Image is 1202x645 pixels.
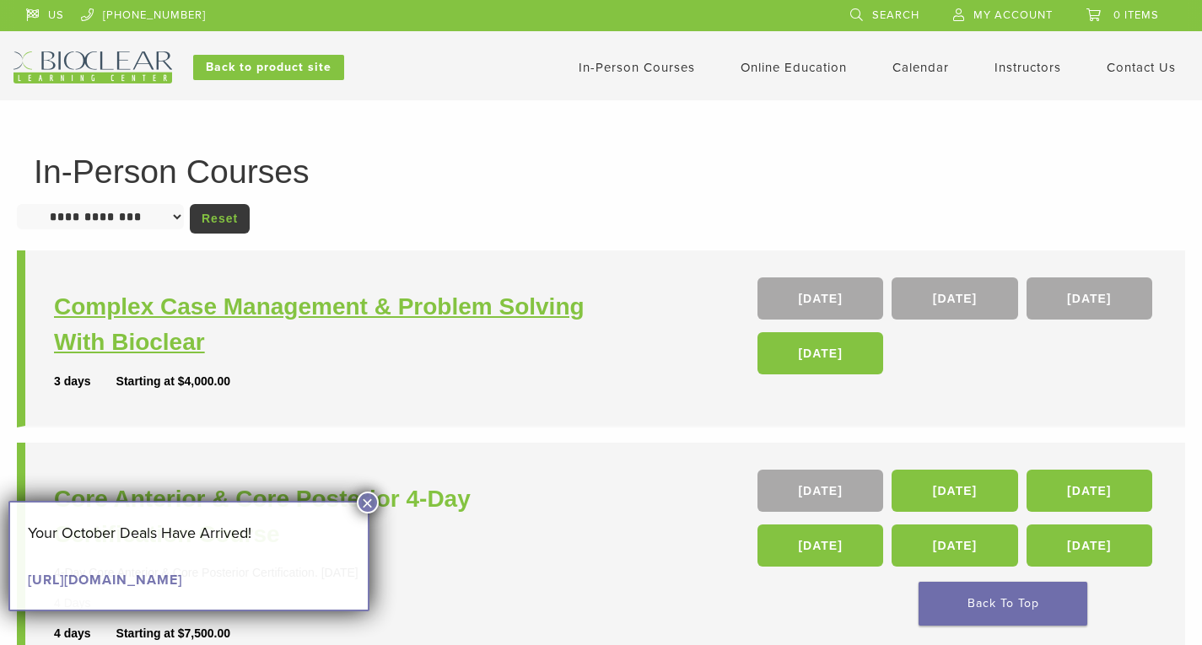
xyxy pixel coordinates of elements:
[892,470,1017,512] a: [DATE]
[54,289,606,360] a: Complex Case Management & Problem Solving With Bioclear
[13,51,172,83] img: Bioclear
[28,572,182,589] a: [URL][DOMAIN_NAME]
[892,524,1017,567] a: [DATE]
[757,470,883,512] a: [DATE]
[34,155,1168,188] h1: In-Person Courses
[757,277,1156,383] div: , , ,
[973,8,1053,22] span: My Account
[1113,8,1159,22] span: 0 items
[54,481,606,552] a: Core Anterior & Core Posterior 4-Day Certification Course
[757,524,883,567] a: [DATE]
[1027,470,1152,512] a: [DATE]
[741,60,847,75] a: Online Education
[54,625,116,642] div: 4 days
[892,277,1017,320] a: [DATE]
[1107,60,1176,75] a: Contact Us
[357,492,379,513] button: Close
[193,55,344,80] a: Back to product site
[579,60,695,75] a: In-Person Courses
[757,277,883,320] a: [DATE]
[892,60,949,75] a: Calendar
[919,582,1087,626] a: Back To Top
[1027,277,1152,320] a: [DATE]
[116,625,230,642] div: Starting at $7,500.00
[757,332,883,374] a: [DATE]
[28,520,350,546] p: Your October Deals Have Arrived!
[116,373,230,390] div: Starting at $4,000.00
[54,373,116,390] div: 3 days
[1027,524,1152,567] a: [DATE]
[872,8,919,22] span: Search
[190,204,250,234] a: Reset
[757,470,1156,575] div: , , , , ,
[994,60,1061,75] a: Instructors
